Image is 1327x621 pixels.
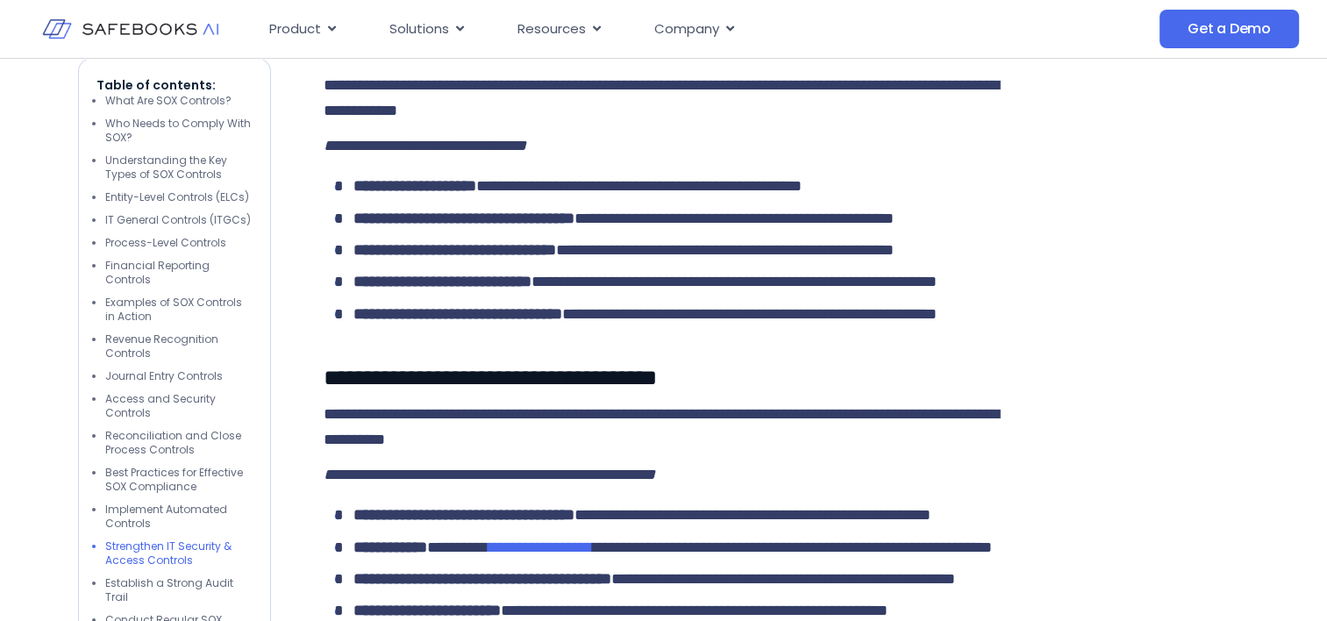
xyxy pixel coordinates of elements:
[654,19,719,39] span: Company
[105,393,253,421] li: Access and Security Controls
[96,77,253,95] p: Table of contents:
[105,95,253,109] li: What Are SOX Controls?
[389,19,449,39] span: Solutions
[105,214,253,228] li: IT General Controls (ITGCs)
[105,296,253,325] li: Examples of SOX Controls in Action
[105,333,253,361] li: Revenue Recognition Controls
[269,19,321,39] span: Product
[1159,10,1299,48] a: Get a Demo
[105,118,253,146] li: Who Needs to Comply With SOX?
[105,370,253,384] li: Journal Entry Controls
[105,430,253,458] li: Reconciliation and Close Process Controls
[105,540,253,568] li: Strengthen IT Security & Access Controls
[517,19,586,39] span: Resources
[105,467,253,495] li: Best Practices for Effective SOX Compliance
[255,12,1010,46] nav: Menu
[105,191,253,205] li: Entity-Level Controls (ELCs)
[105,154,253,182] li: Understanding the Key Types of SOX Controls
[255,12,1010,46] div: Menu Toggle
[105,237,253,251] li: Process-Level Controls
[105,260,253,288] li: Financial Reporting Controls
[105,503,253,532] li: Implement Automated Controls
[105,577,253,605] li: Establish a Strong Audit Trail
[1188,20,1271,38] span: Get a Demo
